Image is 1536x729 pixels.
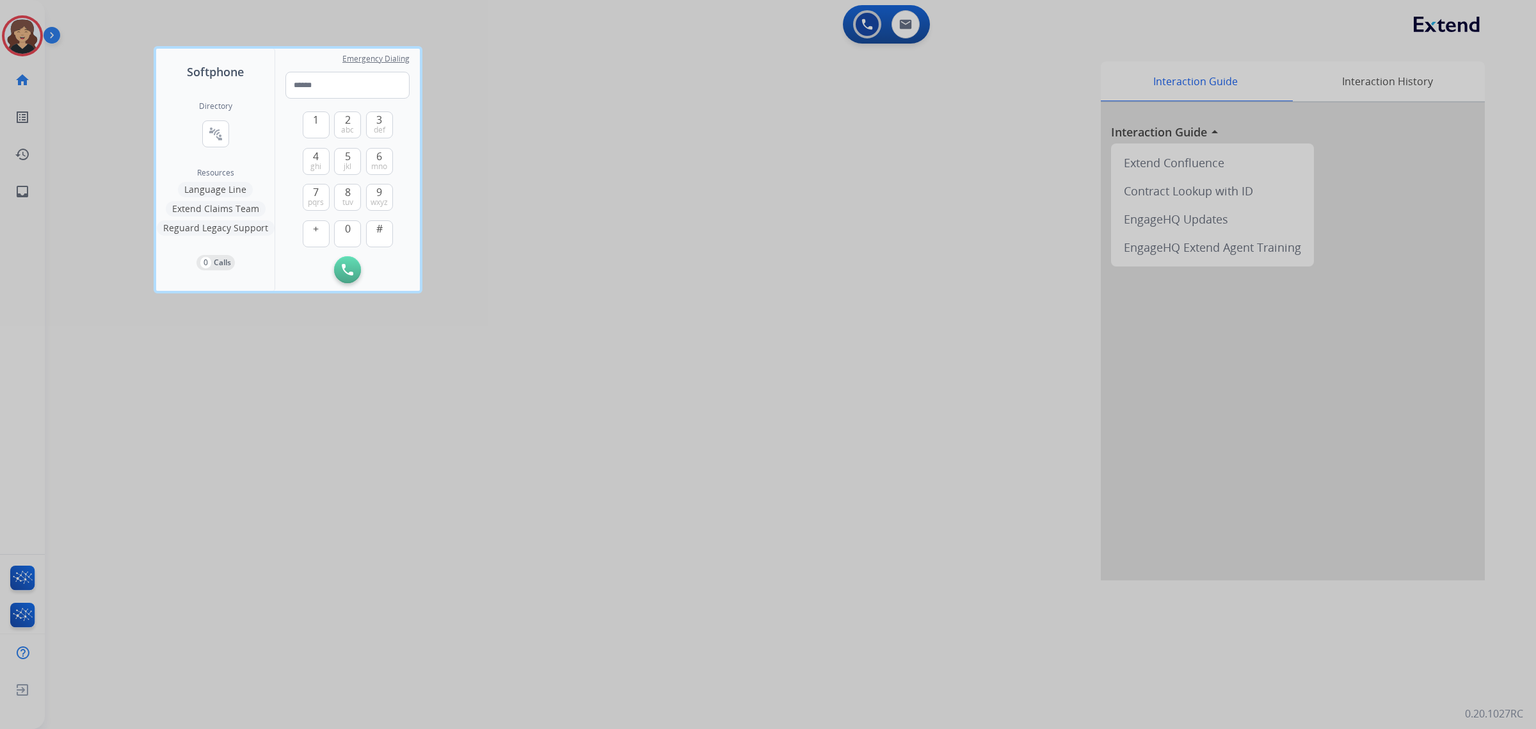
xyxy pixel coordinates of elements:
[371,161,387,172] span: mno
[342,264,353,275] img: call-button
[345,112,351,127] span: 2
[308,197,324,208] span: pqrs
[376,184,382,200] span: 9
[303,220,330,247] button: +
[376,112,382,127] span: 3
[313,221,319,236] span: +
[334,148,361,175] button: 5jkl
[376,221,383,236] span: #
[313,184,319,200] span: 7
[341,125,354,135] span: abc
[371,197,388,208] span: wxyz
[303,184,330,211] button: 7pqrs
[345,184,351,200] span: 8
[344,161,351,172] span: jkl
[334,220,361,247] button: 0
[345,149,351,164] span: 5
[200,257,211,268] p: 0
[334,184,361,211] button: 8tuv
[196,255,235,270] button: 0Calls
[366,148,393,175] button: 6mno
[197,168,234,178] span: Resources
[313,149,319,164] span: 4
[310,161,321,172] span: ghi
[366,111,393,138] button: 3def
[166,201,266,217] button: Extend Claims Team
[214,257,231,268] p: Calls
[345,221,351,236] span: 0
[208,126,223,142] mat-icon: connect_without_contact
[199,101,232,111] h2: Directory
[313,112,319,127] span: 1
[157,220,275,236] button: Reguard Legacy Support
[374,125,385,135] span: def
[1465,706,1523,721] p: 0.20.1027RC
[187,63,244,81] span: Softphone
[178,182,253,197] button: Language Line
[366,184,393,211] button: 9wxyz
[376,149,382,164] span: 6
[342,197,353,208] span: tuv
[334,111,361,138] button: 2abc
[303,111,330,138] button: 1
[342,54,410,64] span: Emergency Dialing
[366,220,393,247] button: #
[303,148,330,175] button: 4ghi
